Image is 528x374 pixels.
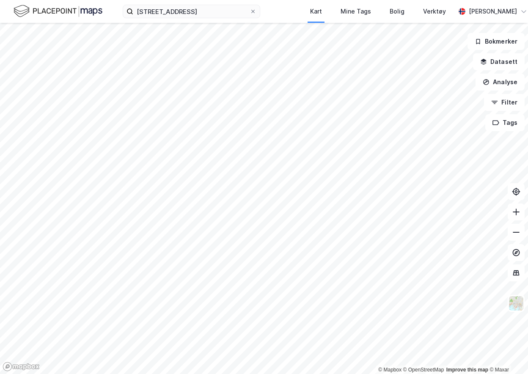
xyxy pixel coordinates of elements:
div: Verktøy [423,6,446,16]
button: Datasett [473,53,525,70]
a: Improve this map [446,367,488,373]
iframe: Chat Widget [486,333,528,374]
div: [PERSON_NAME] [469,6,517,16]
img: Z [508,295,524,311]
button: Analyse [476,74,525,91]
button: Tags [485,114,525,131]
a: Mapbox homepage [3,362,40,371]
div: Bolig [390,6,404,16]
button: Bokmerker [467,33,525,50]
div: Mine Tags [341,6,371,16]
button: Filter [484,94,525,111]
a: OpenStreetMap [403,367,444,373]
div: Kontrollprogram for chat [486,333,528,374]
a: Mapbox [378,367,401,373]
img: logo.f888ab2527a4732fd821a326f86c7f29.svg [14,4,102,19]
div: Kart [310,6,322,16]
input: Søk på adresse, matrikkel, gårdeiere, leietakere eller personer [133,5,250,18]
